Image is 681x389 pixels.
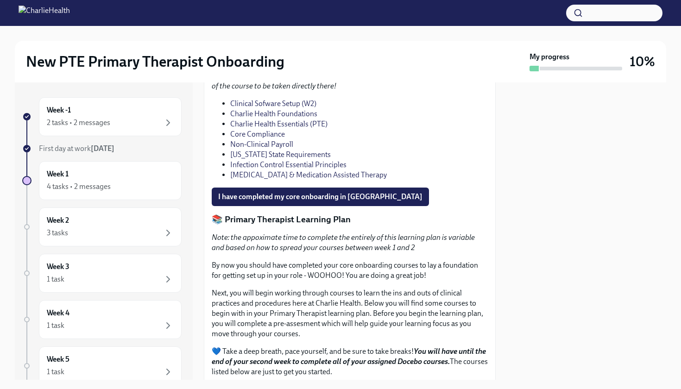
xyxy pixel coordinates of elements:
[26,52,284,71] h2: New PTE Primary Therapist Onboarding
[230,99,316,108] a: Clinical Sofware Setup (W2)
[230,140,293,149] a: Non-Clinical Payroll
[218,192,422,201] span: I have completed my core onboarding in [GEOGRAPHIC_DATA]
[230,150,331,159] a: [US_STATE] State Requirements
[39,144,114,153] span: First day at work
[230,160,347,169] a: Infection Control Essential Principles
[19,6,70,20] img: CharlieHealth
[230,119,328,128] a: Charlie Health Essentials (PTE)
[212,346,488,377] p: 💙 Take a deep breath, pace yourself, and be sure to take breaks! The courses listed below are jus...
[91,144,114,153] strong: [DATE]
[47,105,71,115] h6: Week -1
[47,118,110,128] div: 2 tasks • 2 messages
[630,53,655,70] h3: 10%
[47,367,64,377] div: 1 task
[212,260,488,281] p: By now you should have completed your core onboarding courses to lay a foundation for getting set...
[22,254,182,293] a: Week 31 task
[212,71,486,90] em: Below you will find your core onboarding course list. You can click directly on the name of the c...
[47,169,69,179] h6: Week 1
[47,354,69,364] h6: Week 5
[22,346,182,385] a: Week 51 task
[22,97,182,136] a: Week -12 tasks • 2 messages
[47,228,68,238] div: 3 tasks
[530,52,569,62] strong: My progress
[47,215,69,226] h6: Week 2
[212,233,475,252] em: Note: the appoximate time to complete the entirely of this learning plan is variable and based on...
[22,161,182,200] a: Week 14 tasks • 2 messages
[230,109,317,118] a: Charlie Health Foundations
[212,213,488,226] p: 📚 Primary Therapist Learning Plan
[47,262,69,272] h6: Week 3
[212,188,429,206] button: I have completed my core onboarding in [GEOGRAPHIC_DATA]
[230,130,285,138] a: Core Compliance
[230,170,387,179] a: [MEDICAL_DATA] & Medication Assisted Therapy
[47,320,64,331] div: 1 task
[47,308,69,318] h6: Week 4
[22,207,182,246] a: Week 23 tasks
[22,144,182,154] a: First day at work[DATE]
[47,182,111,192] div: 4 tasks • 2 messages
[212,288,488,339] p: Next, you will begin working through courses to learn the ins and outs of clinical practices and ...
[47,274,64,284] div: 1 task
[22,300,182,339] a: Week 41 task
